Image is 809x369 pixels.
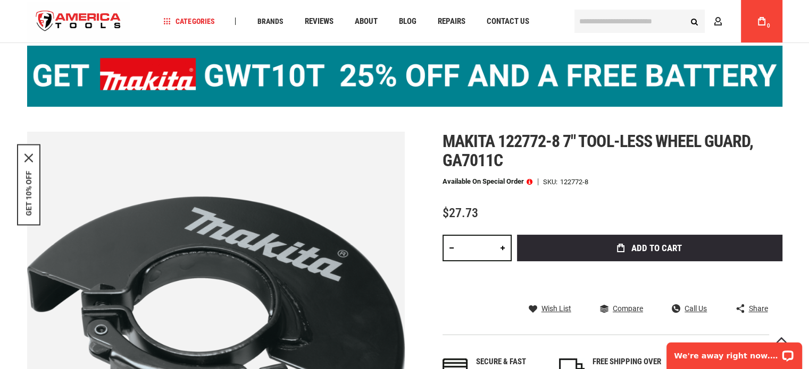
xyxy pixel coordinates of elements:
span: Call Us [685,305,707,312]
span: Share [748,305,768,312]
span: Reviews [304,18,333,25]
a: Categories [159,14,219,29]
iframe: LiveChat chat widget [660,336,809,369]
p: Available on Special Order [443,178,532,185]
button: Close [24,153,33,162]
button: Add to Cart [517,235,782,261]
span: Blog [398,18,416,25]
a: Contact Us [481,14,533,29]
svg: close icon [24,153,33,162]
span: Brands [257,18,283,25]
a: store logo [27,2,130,41]
a: Call Us [672,304,707,313]
div: 122772-8 [560,178,588,185]
span: Compare [613,305,643,312]
button: Search [685,11,705,31]
iframe: Secure express checkout frame [515,264,785,295]
a: Brands [252,14,288,29]
img: BOGO: Buy the Makita® XGT IMpact Wrench (GWT10T), get the BL4040 4ah Battery FREE! [27,46,782,107]
button: GET 10% OFF [24,170,33,216]
a: Compare [600,304,643,313]
a: Blog [394,14,421,29]
a: Reviews [299,14,338,29]
span: Wish List [541,305,571,312]
a: Repairs [432,14,470,29]
span: Repairs [437,18,465,25]
span: Contact Us [486,18,529,25]
span: 0 [767,23,770,29]
span: Makita 122772-8 7" tool-less wheel guard, ga7011c [443,131,754,170]
span: $27.73 [443,205,478,220]
span: Categories [163,18,214,25]
span: Add to Cart [631,244,682,253]
img: America Tools [27,2,130,41]
a: About [349,14,382,29]
span: About [354,18,377,25]
a: Wish List [529,304,571,313]
strong: SKU [543,178,560,185]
